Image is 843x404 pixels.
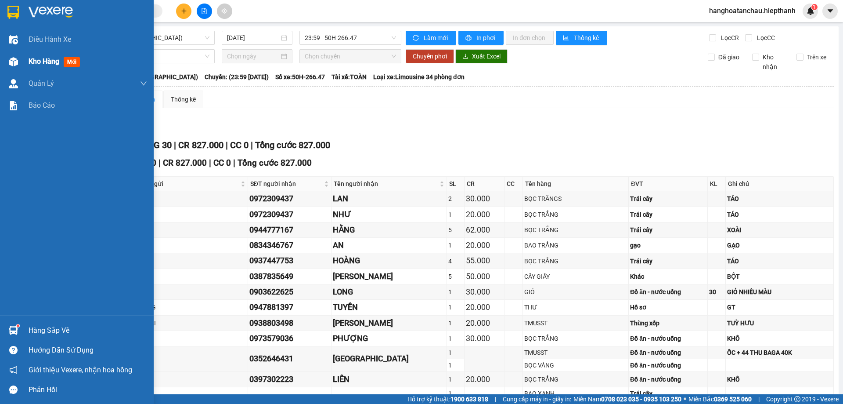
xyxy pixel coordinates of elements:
div: 50.000 [466,270,503,283]
div: THƯ [524,302,627,312]
div: BỌC TRẮNG [524,210,627,219]
span: printer [465,35,473,42]
div: 0937447753 [249,255,330,267]
span: 23:59 - 50H-266.47 [305,31,396,44]
td: 0947881397 [248,300,331,315]
div: Thống kê [171,95,196,104]
span: SĐT người nhận [250,179,322,189]
span: | [495,394,496,404]
td: 0972309437 [248,207,331,222]
button: bar-chartThống kê [556,31,607,45]
div: Phản hồi [29,383,147,397]
div: 1 [448,287,462,297]
td: 0938803498 [248,316,331,331]
span: down [140,80,147,87]
span: Thống kê [574,33,600,43]
div: GẠO [727,240,832,250]
td: 0903622625 [248,284,331,300]
span: CC 0 [230,140,249,150]
div: Đồ ăn - nước uống [630,348,706,357]
span: notification [9,366,18,374]
td: LIÊN [331,372,447,387]
div: 0352646431 [249,353,330,365]
img: warehouse-icon [9,79,18,88]
span: aim [221,8,227,14]
div: XOÀI [727,225,832,235]
img: solution-icon [9,101,18,110]
span: | [209,158,211,168]
span: Miền Nam [573,394,681,404]
span: Số KG 30 [136,140,172,150]
th: CR [465,177,504,191]
td: HẰNG [331,222,447,238]
div: 20.000 [466,208,503,221]
div: TUYỀN [333,301,445,313]
div: [GEOGRAPHIC_DATA] [333,353,445,365]
img: icon-new-feature [807,7,814,15]
span: Người gửi [135,179,239,189]
span: Giới thiệu Vexere, nhận hoa hồng [29,364,132,375]
div: 1 [448,318,462,328]
img: logo-vxr [7,6,19,19]
div: 20.000 [466,239,503,251]
div: 0903622625 [249,286,330,298]
div: HẠNH [134,287,246,297]
sup: 1 [811,4,818,10]
span: Làm mới [424,33,449,43]
div: TÁO [727,194,832,204]
span: | [251,140,253,150]
td: NHƯ [331,207,447,222]
div: BAO TRẮNG [524,240,627,250]
th: ĐVT [629,177,708,191]
div: Trái cây [630,256,706,266]
div: KHÔ [727,334,832,343]
button: file-add [197,4,212,19]
button: aim [217,4,232,19]
td: CẨM TIÊN [331,346,447,372]
th: Tên hàng [523,177,629,191]
th: CC [504,177,523,191]
button: In đơn chọn [506,31,554,45]
div: Đồ ăn - nước uống [630,334,706,343]
span: Số KG 30 [121,158,156,168]
div: LONG [333,286,445,298]
div: Trái cây [630,210,706,219]
strong: 0369 525 060 [714,396,752,403]
div: LIÊN [333,373,445,386]
div: NHƯ [333,208,445,221]
div: 0972309437 [249,208,330,221]
img: warehouse-icon [9,326,18,335]
span: Chọn chuyến [305,50,396,63]
span: | [758,394,760,404]
td: TUYỀN [331,300,447,315]
span: Hỗ trợ kỹ thuật: [407,394,488,404]
div: 5 [448,225,462,235]
td: 0937447753 [248,253,331,269]
div: BỘT [727,272,832,281]
span: Tổng cước 827.000 [255,140,330,150]
strong: 1900 633 818 [450,396,488,403]
div: 1 [448,375,462,384]
span: Cung cấp máy in - giấy in: [503,394,571,404]
span: Loại xe: Limousine 34 phòng đơn [373,72,465,82]
button: Chuyển phơi [406,49,454,63]
div: BỌC TRĂNGS [524,194,627,204]
div: KHÔ [727,375,832,384]
span: download [462,53,468,60]
div: 1 [448,348,462,357]
img: warehouse-icon [9,35,18,44]
div: 30 [709,287,724,297]
div: 1 [448,389,462,398]
div: 20.000 [466,301,503,313]
div: Đồ ăn - nước uống [630,287,706,297]
td: HOÀNG [331,253,447,269]
sup: 1 [17,324,19,327]
td: PHƯỢNG [331,331,447,346]
div: CÂY GIẤY [524,272,627,281]
span: Tài xế: TOÀN [331,72,367,82]
span: CR 827.000 [163,158,207,168]
span: mới [64,57,80,67]
div: LIỄU [134,334,246,343]
div: 30.000 [466,193,503,205]
span: file-add [201,8,207,14]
